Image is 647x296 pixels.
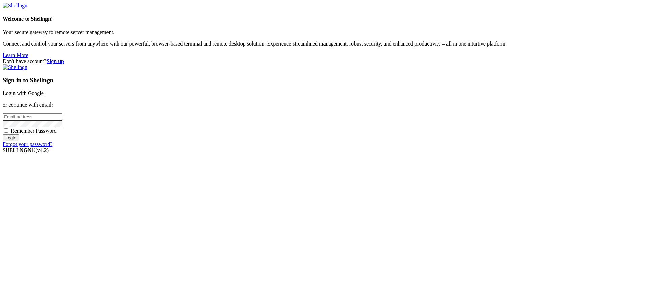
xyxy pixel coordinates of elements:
p: Connect and control your servers from anywhere with our powerful, browser-based terminal and remo... [3,41,644,47]
b: NGN [20,147,32,153]
img: Shellngn [3,3,27,9]
input: Email address [3,113,62,120]
a: Sign up [47,58,64,64]
h4: Welcome to Shellngn! [3,16,644,22]
img: Shellngn [3,64,27,70]
a: Forgot your password? [3,141,52,147]
h3: Sign in to Shellngn [3,77,644,84]
p: Your secure gateway to remote server management. [3,29,644,35]
input: Login [3,134,19,141]
span: SHELL © [3,147,49,153]
a: Learn More [3,52,28,58]
a: Login with Google [3,90,44,96]
input: Remember Password [4,128,8,133]
span: 4.2.0 [36,147,49,153]
p: or continue with email: [3,102,644,108]
span: Remember Password [11,128,57,134]
div: Don't have account? [3,58,644,64]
